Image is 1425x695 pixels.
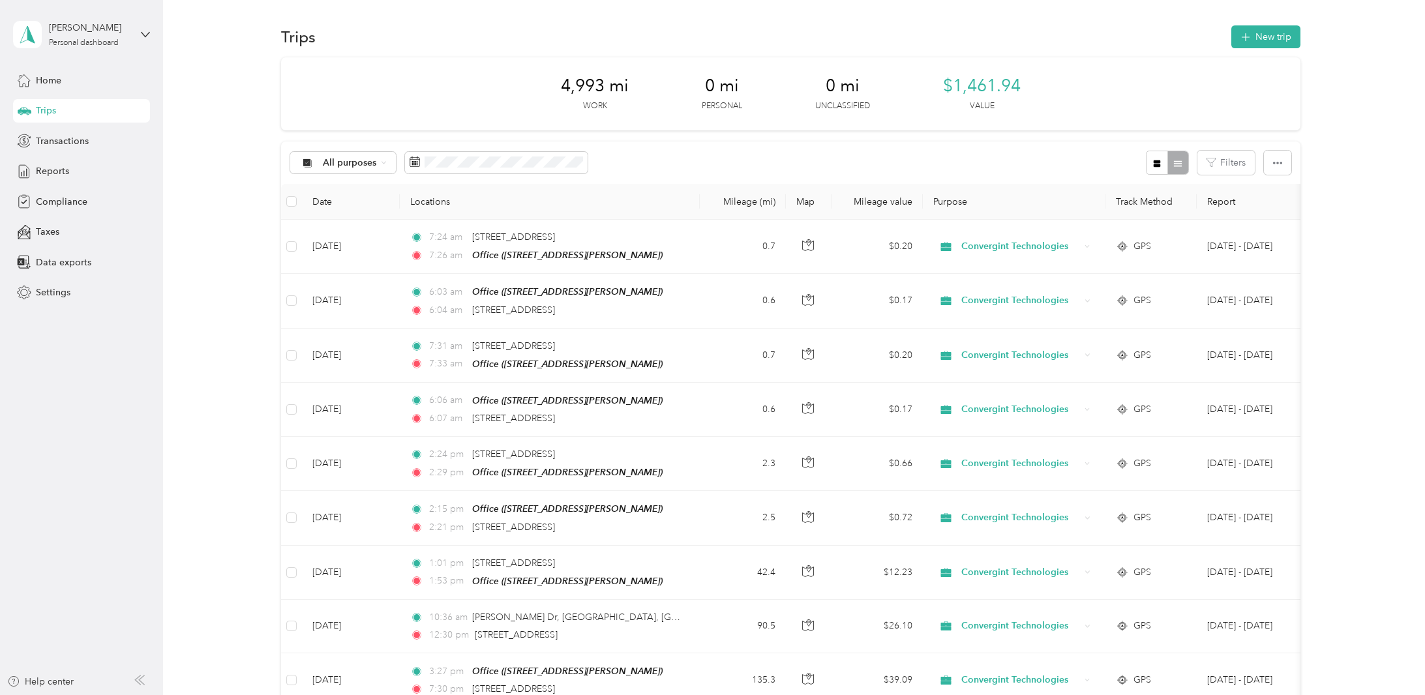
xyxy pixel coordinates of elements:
[429,520,466,535] span: 2:21 pm
[429,411,466,426] span: 6:07 am
[705,76,739,96] span: 0 mi
[302,491,400,545] td: [DATE]
[36,286,70,299] span: Settings
[700,491,786,545] td: 2.5
[923,184,1105,220] th: Purpose
[472,666,663,676] span: Office ([STREET_ADDRESS][PERSON_NAME])
[1197,383,1315,437] td: Sep 1 - 30, 2025
[832,546,923,600] td: $12.23
[472,683,555,694] span: [STREET_ADDRESS]
[302,383,400,437] td: [DATE]
[429,628,469,642] span: 12:30 pm
[429,285,466,299] span: 6:03 am
[961,293,1081,308] span: Convergint Technologies
[943,76,1021,96] span: $1,461.94
[961,510,1081,525] span: Convergint Technologies
[472,304,555,316] span: [STREET_ADDRESS]
[961,348,1081,362] span: Convergint Technologies
[1133,510,1151,525] span: GPS
[1133,565,1151,580] span: GPS
[961,402,1081,417] span: Convergint Technologies
[961,565,1081,580] span: Convergint Technologies
[700,383,786,437] td: 0.6
[700,546,786,600] td: 42.4
[472,503,663,514] span: Office ([STREET_ADDRESS][PERSON_NAME])
[1133,673,1151,687] span: GPS
[1352,622,1425,695] iframe: Everlance-gr Chat Button Frame
[1133,402,1151,417] span: GPS
[472,557,555,569] span: [STREET_ADDRESS]
[1197,600,1315,653] td: Sep 1 - 30, 2025
[561,76,629,96] span: 4,993 mi
[1197,329,1315,383] td: Sep 1 - 30, 2025
[472,231,555,243] span: [STREET_ADDRESS]
[36,134,89,148] span: Transactions
[832,220,923,274] td: $0.20
[302,546,400,600] td: [DATE]
[475,629,558,640] span: [STREET_ADDRESS]
[7,675,74,688] button: Help center
[281,30,316,44] h1: Trips
[472,522,555,533] span: [STREET_ADDRESS]
[961,673,1081,687] span: Convergint Technologies
[832,491,923,545] td: $0.72
[429,303,466,318] span: 6:04 am
[1197,274,1315,328] td: Sep 1 - 30, 2025
[832,600,923,653] td: $26.10
[815,100,870,112] p: Unclassified
[429,248,466,263] span: 7:26 am
[429,339,466,353] span: 7:31 am
[429,502,466,516] span: 2:15 pm
[1133,293,1151,308] span: GPS
[702,100,742,112] p: Personal
[302,274,400,328] td: [DATE]
[302,329,400,383] td: [DATE]
[832,184,923,220] th: Mileage value
[1197,220,1315,274] td: Sep 1 - 30, 2025
[1231,25,1300,48] button: New trip
[472,340,555,351] span: [STREET_ADDRESS]
[472,395,663,406] span: Office ([STREET_ADDRESS][PERSON_NAME])
[429,447,466,462] span: 2:24 pm
[961,619,1081,633] span: Convergint Technologies
[1133,348,1151,362] span: GPS
[429,664,466,679] span: 3:27 pm
[49,39,119,47] div: Personal dashboard
[429,357,466,371] span: 7:33 am
[700,220,786,274] td: 0.7
[472,467,663,477] span: Office ([STREET_ADDRESS][PERSON_NAME])
[700,274,786,328] td: 0.6
[472,286,663,297] span: Office ([STREET_ADDRESS][PERSON_NAME])
[472,359,663,369] span: Office ([STREET_ADDRESS][PERSON_NAME])
[1197,184,1315,220] th: Report
[429,393,466,407] span: 6:06 am
[970,100,995,112] p: Value
[700,600,786,653] td: 90.5
[1197,151,1255,175] button: Filters
[302,600,400,653] td: [DATE]
[429,230,466,244] span: 7:24 am
[832,274,923,328] td: $0.17
[302,184,400,220] th: Date
[472,449,555,460] span: [STREET_ADDRESS]
[36,195,87,209] span: Compliance
[472,250,663,260] span: Office ([STREET_ADDRESS][PERSON_NAME])
[1197,491,1315,545] td: Sep 1 - 30, 2025
[429,556,466,570] span: 1:01 pm
[700,437,786,491] td: 2.3
[1197,546,1315,600] td: Sep 1 - 30, 2025
[429,466,466,480] span: 2:29 pm
[1197,437,1315,491] td: Sep 1 - 30, 2025
[36,104,56,117] span: Trips
[36,225,59,239] span: Taxes
[323,158,377,168] span: All purposes
[786,184,832,220] th: Map
[700,184,786,220] th: Mileage (mi)
[302,437,400,491] td: [DATE]
[400,184,700,220] th: Locations
[1133,619,1151,633] span: GPS
[36,164,69,178] span: Reports
[429,610,466,625] span: 10:36 am
[472,576,663,586] span: Office ([STREET_ADDRESS][PERSON_NAME])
